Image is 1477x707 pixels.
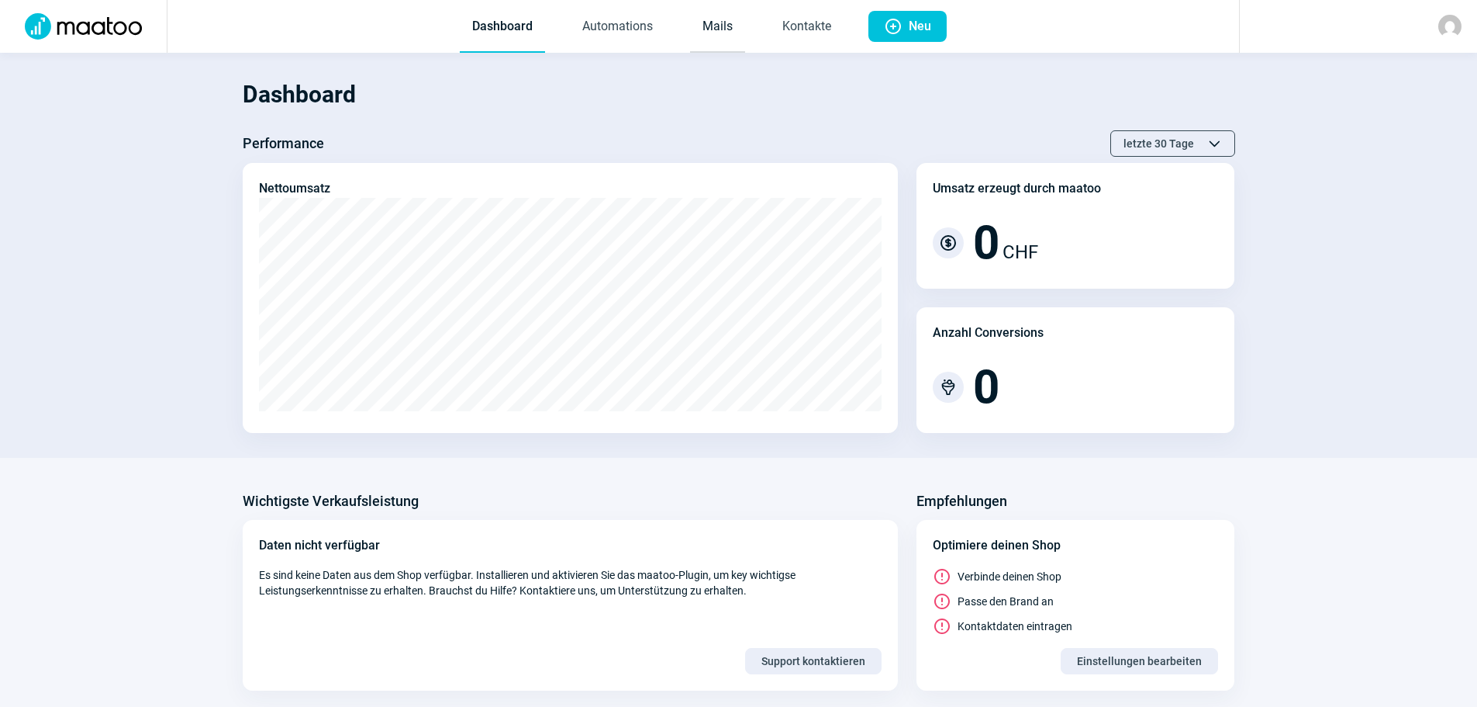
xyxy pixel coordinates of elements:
[933,179,1101,198] div: Umsatz erzeugt durch maatoo
[243,489,419,514] h3: Wichtigste Verkaufsleistung
[973,364,999,411] span: 0
[916,489,1007,514] h3: Empfehlungen
[1077,649,1202,674] span: Einstellungen bearbeiten
[958,569,1061,584] span: Verbinde deinen Shop
[933,536,1219,555] div: Optimiere deinen Shop
[933,324,1044,342] div: Anzahl Conversions
[570,2,665,53] a: Automations
[259,536,882,555] div: Daten nicht verfügbar
[259,567,882,598] span: Es sind keine Daten aus dem Shop verfügbar. Installieren und aktivieren Sie das maatoo-Plugin, um...
[243,68,1235,121] h1: Dashboard
[1061,648,1218,674] button: Einstellungen bearbeiten
[1002,238,1038,266] span: CHF
[690,2,745,53] a: Mails
[1438,15,1461,38] img: avatar
[1123,131,1194,156] span: letzte 30 Tage
[460,2,545,53] a: Dashboard
[868,11,947,42] button: Neu
[761,649,865,674] span: Support kontaktieren
[16,13,151,40] img: Logo
[958,594,1054,609] span: Passe den Brand an
[958,619,1072,634] span: Kontaktdaten eintragen
[243,131,324,156] h3: Performance
[770,2,844,53] a: Kontakte
[745,648,882,674] button: Support kontaktieren
[909,11,931,42] span: Neu
[259,179,330,198] div: Nettoumsatz
[973,220,999,266] span: 0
